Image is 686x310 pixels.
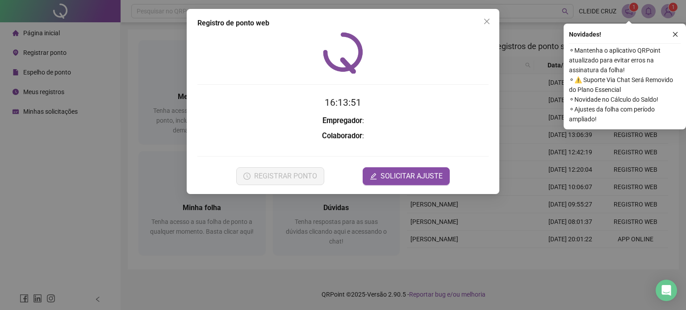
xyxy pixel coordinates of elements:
button: editSOLICITAR AJUSTE [363,167,450,185]
span: Novidades ! [569,29,601,39]
div: Registro de ponto web [197,18,489,29]
img: QRPoint [323,32,363,74]
span: SOLICITAR AJUSTE [381,171,443,182]
strong: Colaborador [322,132,362,140]
div: Open Intercom Messenger [656,280,677,301]
span: close [483,18,490,25]
span: close [672,31,678,37]
h3: : [197,115,489,127]
strong: Empregador [322,116,362,125]
span: ⚬ ⚠️ Suporte Via Chat Será Removido do Plano Essencial [569,75,681,95]
time: 16:13:51 [325,97,361,108]
span: edit [370,173,377,180]
h3: : [197,130,489,142]
button: Close [480,14,494,29]
span: ⚬ Ajustes da folha com período ampliado! [569,104,681,124]
button: REGISTRAR PONTO [236,167,324,185]
span: ⚬ Mantenha o aplicativo QRPoint atualizado para evitar erros na assinatura da folha! [569,45,681,75]
span: ⚬ Novidade no Cálculo do Saldo! [569,95,681,104]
